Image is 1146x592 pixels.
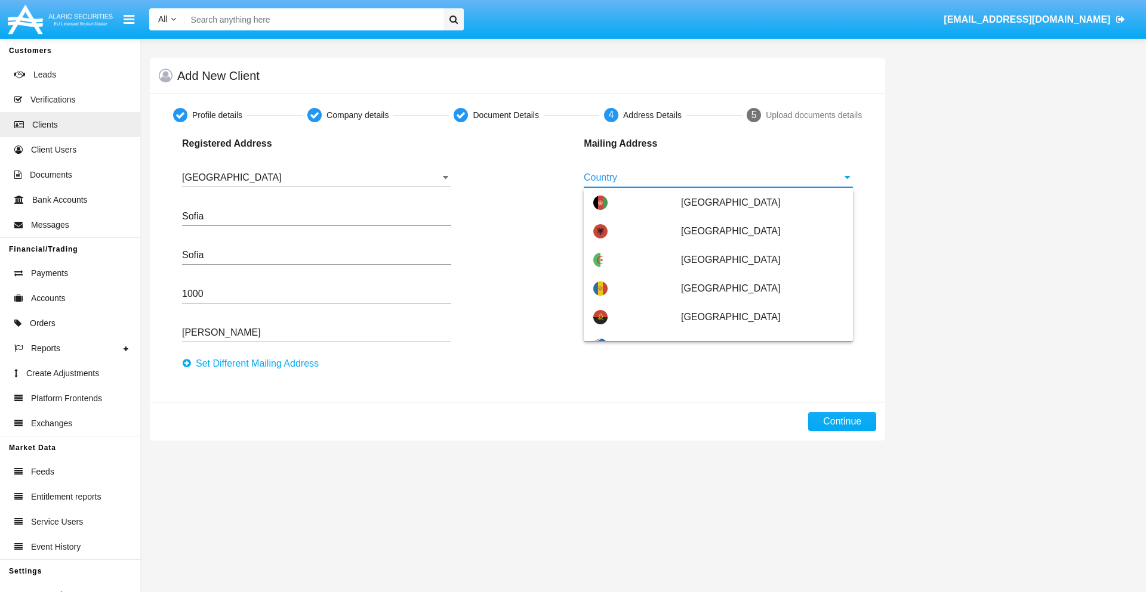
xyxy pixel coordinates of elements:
[31,491,101,503] span: Entitlement reports
[473,109,539,122] div: Document Details
[149,13,185,26] a: All
[31,267,68,280] span: Payments
[30,169,72,181] span: Documents
[31,292,66,305] span: Accounts
[681,274,843,303] span: [GEOGRAPHIC_DATA]
[944,14,1110,24] span: [EMAIL_ADDRESS][DOMAIN_NAME]
[31,342,60,355] span: Reports
[681,303,843,331] span: [GEOGRAPHIC_DATA]
[766,109,862,122] div: Upload documents details
[33,69,56,81] span: Leads
[681,246,843,274] span: [GEOGRAPHIC_DATA]
[808,412,876,431] button: Continue
[326,109,389,122] div: Company details
[938,3,1131,36] a: [EMAIL_ADDRESS][DOMAIN_NAME]
[31,466,54,478] span: Feeds
[584,137,734,151] p: Mailing Address
[192,109,242,122] div: Profile details
[182,137,332,151] p: Registered Address
[26,367,99,380] span: Create Adjustments
[681,217,843,246] span: [GEOGRAPHIC_DATA]
[31,541,81,553] span: Event History
[623,109,682,122] div: Address Details
[751,110,757,120] span: 5
[185,8,439,30] input: Search
[30,94,75,106] span: Verifications
[32,119,58,131] span: Clients
[177,71,260,80] h5: Add New Client
[182,354,326,373] button: Set Different Mailing Address
[31,219,69,231] span: Messages
[158,14,168,24] span: All
[30,317,56,330] span: Orders
[31,392,102,405] span: Platform Frontends
[31,144,76,156] span: Client Users
[681,331,843,360] span: Anguilla
[6,2,115,37] img: Logo image
[31,516,83,528] span: Service Users
[681,188,843,217] span: [GEOGRAPHIC_DATA]
[31,417,72,430] span: Exchanges
[32,194,88,206] span: Bank Accounts
[609,110,614,120] span: 4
